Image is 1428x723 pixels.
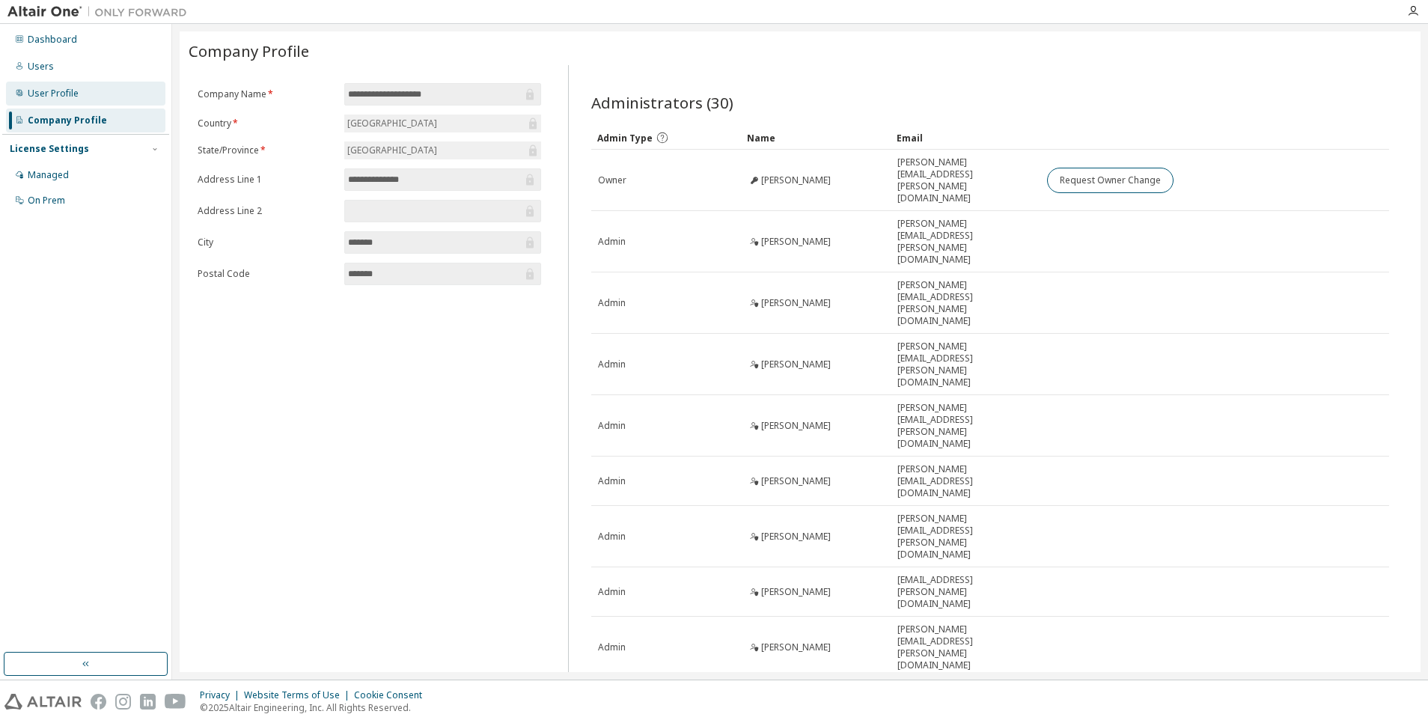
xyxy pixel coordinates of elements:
img: facebook.svg [91,694,106,710]
div: Managed [28,169,69,181]
label: Address Line 1 [198,174,335,186]
span: [PERSON_NAME] [761,641,831,653]
img: youtube.svg [165,694,186,710]
div: License Settings [10,143,89,155]
span: [PERSON_NAME] [761,236,831,248]
span: Company Profile [189,40,309,61]
p: © 2025 Altair Engineering, Inc. All Rights Reserved. [200,701,431,714]
div: On Prem [28,195,65,207]
div: Cookie Consent [354,689,431,701]
img: Altair One [7,4,195,19]
span: Administrators (30) [591,92,733,113]
span: Owner [598,174,626,186]
span: Admin [598,475,626,487]
div: Users [28,61,54,73]
span: [PERSON_NAME] [761,586,831,598]
span: Admin [598,531,626,543]
label: Country [198,118,335,129]
span: [PERSON_NAME][EMAIL_ADDRESS][PERSON_NAME][DOMAIN_NAME] [897,279,1034,327]
img: altair_logo.svg [4,694,82,710]
label: City [198,237,335,248]
span: Admin [598,297,626,309]
span: [PERSON_NAME][EMAIL_ADDRESS][PERSON_NAME][DOMAIN_NAME] [897,623,1034,671]
span: [PERSON_NAME] [761,475,831,487]
span: Admin Type [597,132,653,144]
label: Address Line 2 [198,205,335,217]
span: [PERSON_NAME] [761,297,831,309]
div: [GEOGRAPHIC_DATA] [344,115,541,132]
span: [PERSON_NAME][EMAIL_ADDRESS][DOMAIN_NAME] [897,463,1034,499]
button: Request Owner Change [1047,168,1174,193]
div: Website Terms of Use [244,689,354,701]
img: linkedin.svg [140,694,156,710]
div: User Profile [28,88,79,100]
div: Name [747,126,885,150]
span: [EMAIL_ADDRESS][PERSON_NAME][DOMAIN_NAME] [897,574,1034,610]
span: Admin [598,236,626,248]
span: [PERSON_NAME][EMAIL_ADDRESS][PERSON_NAME][DOMAIN_NAME] [897,513,1034,561]
div: Email [897,126,1034,150]
span: [PERSON_NAME] [761,359,831,370]
label: Postal Code [198,268,335,280]
span: [PERSON_NAME][EMAIL_ADDRESS][PERSON_NAME][DOMAIN_NAME] [897,156,1034,204]
label: State/Province [198,144,335,156]
span: [PERSON_NAME] [761,531,831,543]
div: [GEOGRAPHIC_DATA] [345,115,439,132]
div: [GEOGRAPHIC_DATA] [344,141,541,159]
label: Company Name [198,88,335,100]
div: Privacy [200,689,244,701]
div: Dashboard [28,34,77,46]
span: [PERSON_NAME] [761,174,831,186]
img: instagram.svg [115,694,131,710]
div: [GEOGRAPHIC_DATA] [345,142,439,159]
span: [PERSON_NAME][EMAIL_ADDRESS][PERSON_NAME][DOMAIN_NAME] [897,341,1034,388]
span: Admin [598,586,626,598]
span: [PERSON_NAME] [761,420,831,432]
span: [PERSON_NAME][EMAIL_ADDRESS][PERSON_NAME][DOMAIN_NAME] [897,218,1034,266]
div: Company Profile [28,115,107,126]
span: Admin [598,420,626,432]
span: Admin [598,641,626,653]
span: [PERSON_NAME][EMAIL_ADDRESS][PERSON_NAME][DOMAIN_NAME] [897,402,1034,450]
span: Admin [598,359,626,370]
